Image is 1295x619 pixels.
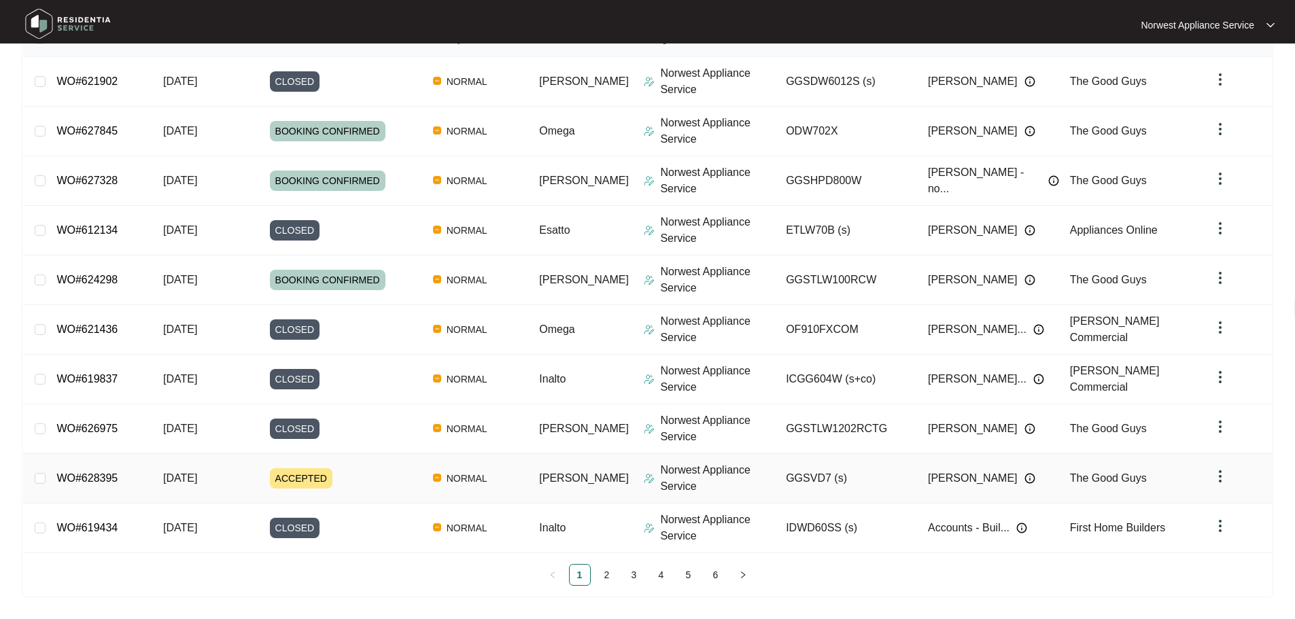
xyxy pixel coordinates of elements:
[163,323,197,335] span: [DATE]
[928,321,1026,338] span: [PERSON_NAME]...
[705,564,727,586] li: 6
[441,123,493,139] span: NORMAL
[1212,171,1228,187] img: dropdown arrow
[775,107,917,156] td: ODW702X
[1033,324,1044,335] img: Info icon
[597,565,617,585] a: 2
[1141,18,1254,32] p: Norwest Appliance Service
[539,522,566,533] span: Inalto
[270,220,320,241] span: CLOSED
[1070,125,1147,137] span: The Good Guys
[433,126,441,135] img: Vercel Logo
[775,355,917,404] td: ICGG604W (s+co)
[1033,374,1044,385] img: Info icon
[644,324,655,335] img: Assigner Icon
[1212,121,1228,137] img: dropdown arrow
[660,264,775,296] p: Norwest Appliance Service
[623,564,645,586] li: 3
[163,75,197,87] span: [DATE]
[270,419,320,439] span: CLOSED
[775,57,917,107] td: GGSDW6012S (s)
[1212,270,1228,286] img: dropdown arrow
[928,222,1018,238] span: [PERSON_NAME]
[660,164,775,197] p: Norwest Appliance Service
[775,156,917,206] td: GGSHPD800W
[433,474,441,482] img: Vercel Logo
[651,564,672,586] li: 4
[433,374,441,383] img: Vercel Logo
[1212,220,1228,236] img: dropdown arrow
[433,176,441,184] img: Vercel Logo
[775,404,917,454] td: GGSTLW1202RCTG
[441,321,493,338] span: NORMAL
[644,423,655,434] img: Assigner Icon
[644,275,655,285] img: Assigner Icon
[1070,75,1147,87] span: The Good Guys
[678,564,700,586] li: 5
[1024,473,1035,484] img: Info icon
[539,125,574,137] span: Omega
[928,123,1018,139] span: [PERSON_NAME]
[270,121,385,141] span: BOOKING CONFIRMED
[163,175,197,186] span: [DATE]
[732,564,754,586] li: Next Page
[539,274,629,285] span: [PERSON_NAME]
[1070,274,1147,285] span: The Good Guys
[1070,224,1158,236] span: Appliances Online
[163,472,197,484] span: [DATE]
[928,272,1018,288] span: [PERSON_NAME]
[660,412,775,445] p: Norwest Appliance Service
[644,523,655,533] img: Assigner Icon
[644,175,655,186] img: Assigner Icon
[56,522,118,533] a: WO#619434
[270,171,385,191] span: BOOKING CONFIRMED
[441,470,493,487] span: NORMAL
[1212,468,1228,484] img: dropdown arrow
[775,503,917,553] td: IDWD60SS (s)
[660,512,775,544] p: Norwest Appliance Service
[570,565,590,585] a: 1
[539,373,566,385] span: Inalto
[56,224,118,236] a: WO#612134
[1212,71,1228,88] img: dropdown arrow
[1070,175,1147,186] span: The Good Guys
[441,73,493,90] span: NORMAL
[433,523,441,531] img: Vercel Logo
[651,565,672,585] a: 4
[928,520,1009,536] span: Accounts - Buil...
[441,371,493,387] span: NORMAL
[441,222,493,238] span: NORMAL
[660,363,775,395] p: Norwest Appliance Service
[20,3,116,44] img: residentia service logo
[1024,126,1035,137] img: Info icon
[1212,319,1228,336] img: dropdown arrow
[1048,175,1059,186] img: Info icon
[163,125,197,137] span: [DATE]
[441,421,493,437] span: NORMAL
[1024,275,1035,285] img: Info icon
[1024,76,1035,87] img: Info icon
[1070,315,1160,343] span: [PERSON_NAME] Commercial
[739,571,747,579] span: right
[1016,523,1027,533] img: Info icon
[775,255,917,305] td: GGSTLW100RCW
[928,73,1018,90] span: [PERSON_NAME]
[732,564,754,586] button: right
[644,126,655,137] img: Assigner Icon
[1024,225,1035,236] img: Info icon
[1212,518,1228,534] img: dropdown arrow
[569,564,591,586] li: 1
[775,206,917,255] td: ETLW70B (s)
[270,369,320,389] span: CLOSED
[539,224,570,236] span: Esatto
[539,75,629,87] span: [PERSON_NAME]
[1070,365,1160,393] span: [PERSON_NAME] Commercial
[56,323,118,335] a: WO#621436
[270,518,320,538] span: CLOSED
[660,115,775,147] p: Norwest Appliance Service
[775,454,917,503] td: GGSVD7 (s)
[433,325,441,333] img: Vercel Logo
[433,77,441,85] img: Vercel Logo
[539,175,629,186] span: [PERSON_NAME]
[928,470,1018,487] span: [PERSON_NAME]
